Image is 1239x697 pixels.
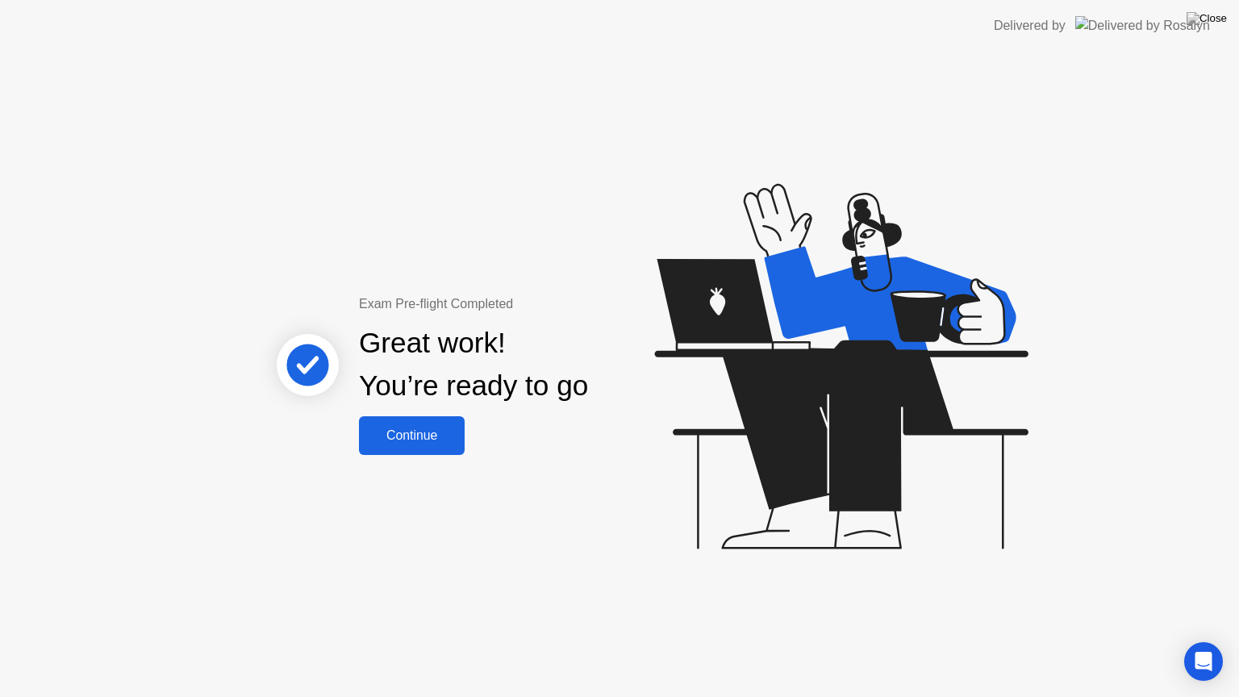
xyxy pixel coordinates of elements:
[1075,16,1210,35] img: Delivered by Rosalyn
[1187,12,1227,25] img: Close
[359,294,692,314] div: Exam Pre-flight Completed
[1184,642,1223,681] div: Open Intercom Messenger
[359,416,465,455] button: Continue
[359,322,588,407] div: Great work! You’re ready to go
[364,428,460,443] div: Continue
[994,16,1066,35] div: Delivered by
